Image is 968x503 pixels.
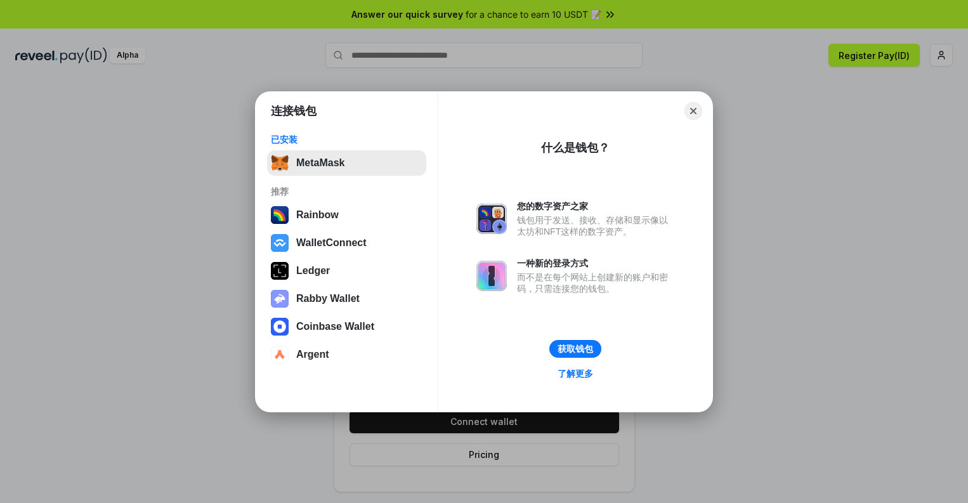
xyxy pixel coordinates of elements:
div: 获取钱包 [558,343,593,355]
button: WalletConnect [267,230,426,256]
img: svg+xml,%3Csvg%20xmlns%3D%22http%3A%2F%2Fwww.w3.org%2F2000%2Fsvg%22%20fill%3D%22none%22%20viewBox... [476,261,507,291]
div: 推荐 [271,186,422,197]
div: 而不是在每个网站上创建新的账户和密码，只需连接您的钱包。 [517,271,674,294]
h1: 连接钱包 [271,103,317,119]
button: Rabby Wallet [267,286,426,311]
div: Argent [296,349,329,360]
div: 一种新的登录方式 [517,258,674,269]
div: Rainbow [296,209,339,221]
button: 获取钱包 [549,340,601,358]
button: Argent [267,342,426,367]
div: 已安装 [271,134,422,145]
button: MetaMask [267,150,426,176]
img: svg+xml,%3Csvg%20width%3D%2228%22%20height%3D%2228%22%20viewBox%3D%220%200%2028%2028%22%20fill%3D... [271,234,289,252]
a: 了解更多 [550,365,601,382]
button: Coinbase Wallet [267,314,426,339]
button: Ledger [267,258,426,284]
img: svg+xml,%3Csvg%20width%3D%22120%22%20height%3D%22120%22%20viewBox%3D%220%200%20120%20120%22%20fil... [271,206,289,224]
img: svg+xml,%3Csvg%20width%3D%2228%22%20height%3D%2228%22%20viewBox%3D%220%200%2028%2028%22%20fill%3D... [271,346,289,363]
img: svg+xml,%3Csvg%20xmlns%3D%22http%3A%2F%2Fwww.w3.org%2F2000%2Fsvg%22%20fill%3D%22none%22%20viewBox... [271,290,289,308]
div: Rabby Wallet [296,293,360,304]
img: svg+xml,%3Csvg%20width%3D%2228%22%20height%3D%2228%22%20viewBox%3D%220%200%2028%2028%22%20fill%3D... [271,318,289,336]
img: svg+xml,%3Csvg%20xmlns%3D%22http%3A%2F%2Fwww.w3.org%2F2000%2Fsvg%22%20width%3D%2228%22%20height%3... [271,262,289,280]
div: WalletConnect [296,237,367,249]
div: MetaMask [296,157,344,169]
img: svg+xml,%3Csvg%20xmlns%3D%22http%3A%2F%2Fwww.w3.org%2F2000%2Fsvg%22%20fill%3D%22none%22%20viewBox... [476,204,507,234]
div: 您的数字资产之家 [517,200,674,212]
div: Coinbase Wallet [296,321,374,332]
div: Ledger [296,265,330,277]
img: svg+xml,%3Csvg%20fill%3D%22none%22%20height%3D%2233%22%20viewBox%3D%220%200%2035%2033%22%20width%... [271,154,289,172]
button: Close [684,102,702,120]
button: Rainbow [267,202,426,228]
div: 了解更多 [558,368,593,379]
div: 钱包用于发送、接收、存储和显示像以太坊和NFT这样的数字资产。 [517,214,674,237]
div: 什么是钱包？ [541,140,610,155]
